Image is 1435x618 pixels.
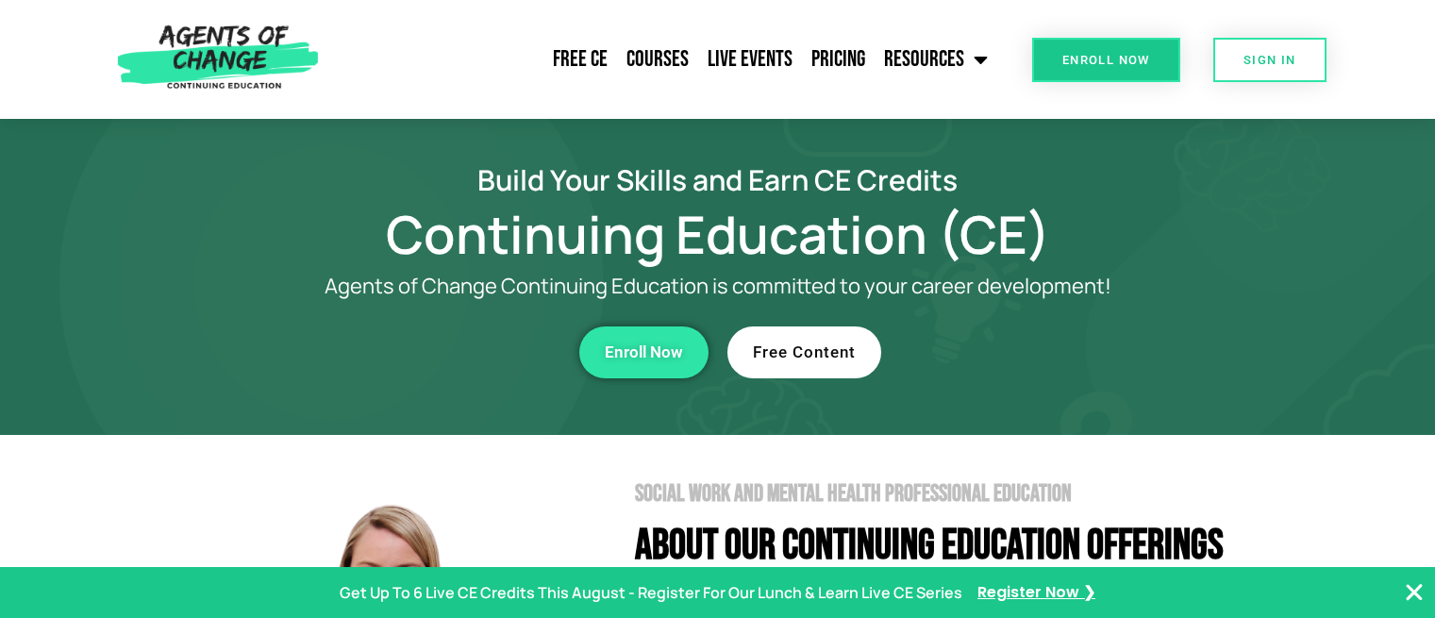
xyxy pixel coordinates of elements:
[698,36,802,83] a: Live Events
[753,344,856,360] span: Free Content
[977,579,1095,607] a: Register Now ❯
[1062,54,1150,66] span: Enroll Now
[256,275,1180,298] p: Agents of Change Continuing Education is committed to your career development!
[605,344,683,360] span: Enroll Now
[635,525,1256,567] h4: About Our Continuing Education Offerings
[340,579,962,607] p: Get Up To 6 Live CE Credits This August - Register For Our Lunch & Learn Live CE Series
[802,36,875,83] a: Pricing
[635,482,1256,506] h2: Social Work and Mental Health Professional Education
[1032,38,1180,82] a: Enroll Now
[327,36,997,83] nav: Menu
[1243,54,1296,66] span: SIGN IN
[543,36,617,83] a: Free CE
[180,212,1256,256] h1: Continuing Education (CE)
[727,326,881,378] a: Free Content
[180,166,1256,193] h2: Build Your Skills and Earn CE Credits
[1213,38,1327,82] a: SIGN IN
[1403,581,1426,604] button: Close Banner
[579,326,709,378] a: Enroll Now
[617,36,698,83] a: Courses
[875,36,997,83] a: Resources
